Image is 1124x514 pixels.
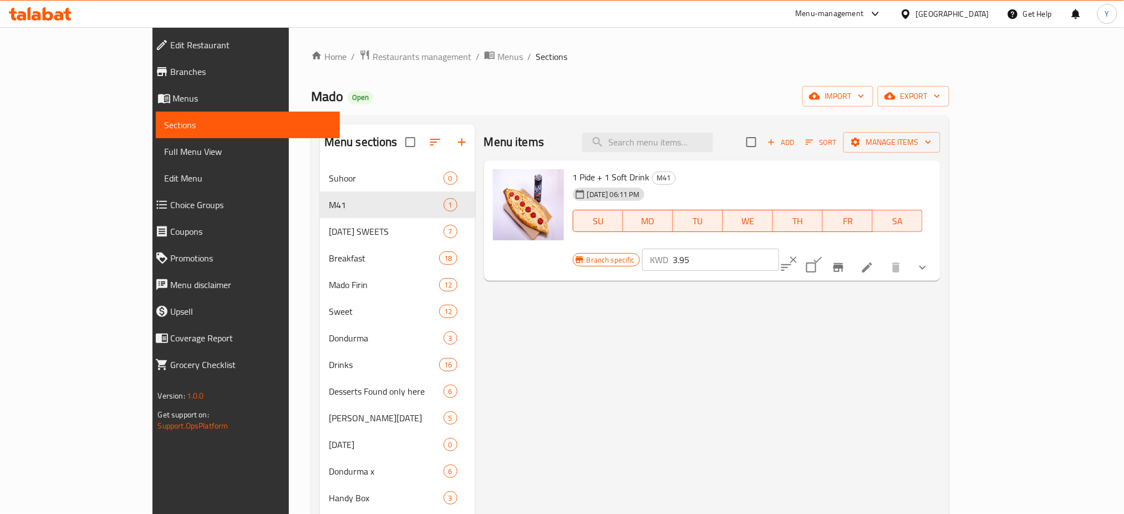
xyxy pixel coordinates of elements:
[320,458,475,485] div: Dondurma x6
[329,331,444,345] span: Dondurma
[158,389,185,403] span: Version:
[439,305,457,318] div: items
[449,129,475,155] button: Add section
[916,8,989,20] div: [GEOGRAPHIC_DATA]
[827,213,868,229] span: FR
[422,129,449,155] span: Sort sections
[329,251,440,265] span: Breakfast
[311,84,343,109] span: Mado
[444,491,457,505] div: items
[444,440,457,450] span: 0
[146,351,340,378] a: Grocery Checklist
[146,245,340,271] a: Promotions
[329,198,444,211] span: M41
[444,466,457,477] span: 6
[156,165,340,192] a: Edit Menu
[146,218,340,245] a: Coupons
[329,225,444,238] div: RAMADAN SWEETS
[187,389,204,403] span: 1.0.0
[171,278,332,291] span: Menu disclaimer
[806,248,830,272] button: ok
[320,325,475,351] div: Dondurma3
[843,132,940,153] button: Manage items
[493,169,564,240] img: 1 Pide + 1 Soft Drink
[171,251,332,265] span: Promotions
[673,210,723,232] button: TU
[1105,8,1110,20] span: Y
[878,86,949,107] button: export
[763,134,799,151] span: Add item
[796,7,864,21] div: Menu-management
[320,165,475,192] div: Suhoor0
[329,411,444,425] span: [PERSON_NAME][DATE]
[158,407,209,422] span: Get support on:
[320,192,475,218] div: M411
[171,305,332,318] span: Upsell
[171,38,332,52] span: Edit Restaurant
[359,49,471,64] a: Restaurants management
[329,438,444,451] div: Mother's Day
[444,331,457,345] div: items
[653,172,675,184] span: M41
[444,386,457,397] span: 6
[811,89,864,103] span: import
[582,255,639,265] span: Branch specific
[877,213,918,229] span: SA
[171,65,332,78] span: Branches
[444,385,457,398] div: items
[320,431,475,458] div: [DATE]0
[146,192,340,218] a: Choice Groups
[673,249,779,271] input: Please enter price
[329,438,444,451] span: [DATE]
[444,465,457,478] div: items
[444,411,457,425] div: items
[444,225,457,238] div: items
[763,134,799,151] button: Add
[329,305,440,318] span: Sweet
[165,172,332,185] span: Edit Menu
[444,438,457,451] div: items
[444,198,457,211] div: items
[444,413,457,424] span: 5
[320,245,475,271] div: Breakfast18
[320,378,475,405] div: Desserts Found only here6
[329,465,444,478] span: Dondurma x
[146,85,340,112] a: Menus
[320,351,475,378] div: Drinks16
[329,172,444,185] span: Suhoor
[773,210,823,232] button: TH
[320,271,475,298] div: Mado Firin12
[146,325,340,351] a: Coverage Report
[165,145,332,158] span: Full Menu View
[527,50,531,63] li: /
[171,225,332,238] span: Coupons
[536,50,567,63] span: Sections
[883,254,909,281] button: delete
[329,491,444,505] span: Handy Box
[476,50,480,63] li: /
[329,358,440,371] div: Drinks
[799,134,843,151] span: Sort items
[329,385,444,398] span: Desserts Found only here
[311,49,950,64] nav: breadcrumb
[440,280,456,290] span: 12
[444,226,457,237] span: 7
[909,254,936,281] button: show more
[650,253,668,266] p: KWD
[766,136,796,149] span: Add
[628,213,669,229] span: MO
[578,213,619,229] span: SU
[171,198,332,211] span: Choice Groups
[329,278,440,291] span: Mado Firin
[351,50,355,63] li: /
[497,50,523,63] span: Menus
[320,218,475,245] div: [DATE] SWEETS7
[728,213,769,229] span: WE
[440,306,456,317] span: 12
